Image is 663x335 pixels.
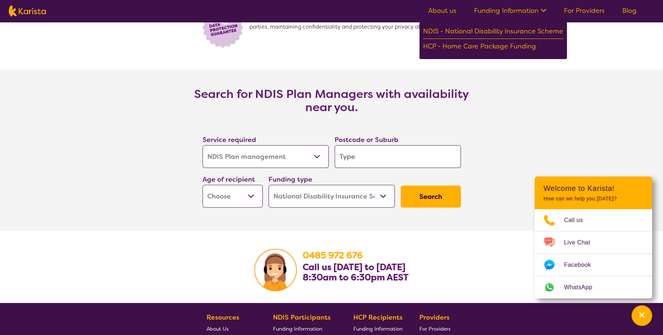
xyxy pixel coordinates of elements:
[535,176,652,298] div: Channel Menu
[273,325,322,332] span: Funding Information
[303,272,409,283] b: 8:30am to 6:30pm AEST
[419,323,453,334] a: For Providers
[543,196,643,202] p: How can we help you [DATE]?
[535,209,652,298] ul: Choose channel
[622,6,637,15] a: Blog
[419,313,449,322] b: Providers
[203,135,256,144] label: Service required
[200,5,249,49] img: Lock icon
[401,186,461,208] button: Search
[543,184,643,193] h2: Welcome to Karista!
[631,305,652,326] button: Channel Menu
[303,261,405,273] b: Call us [DATE] to [DATE]
[207,323,256,334] a: About Us
[353,323,402,334] a: Funding Information
[273,313,331,322] b: NDIS Participants
[428,6,456,15] a: About us
[249,5,464,49] span: We prioritise data security with end-to-end encryption, ensuring your information stays private a...
[564,6,605,15] a: For Providers
[185,87,478,114] h3: Search for NDIS Plan Managers with availability near you.
[564,282,601,293] span: WhatsApp
[269,175,312,184] label: Funding type
[419,325,451,332] span: For Providers
[564,237,599,248] span: Live Chat
[303,250,363,261] a: 0485 972 676
[207,325,229,332] span: About Us
[535,276,652,298] a: Web link opens in a new tab.
[423,26,563,39] div: NDIS - National Disability Insurance Scheme
[474,6,546,15] a: Funding Information
[273,323,336,334] a: Funding Information
[335,145,461,168] input: Type
[9,6,46,17] img: Karista logo
[203,175,255,184] label: Age of recipient
[564,259,600,270] span: Facebook
[254,249,297,291] img: Karista Client Service
[353,313,402,322] b: HCP Recipients
[335,135,398,144] label: Postcode or Suburb
[353,325,402,332] span: Funding Information
[423,41,563,54] div: HCP - Home Care Package Funding
[564,215,592,226] span: Call us
[207,313,239,322] b: Resources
